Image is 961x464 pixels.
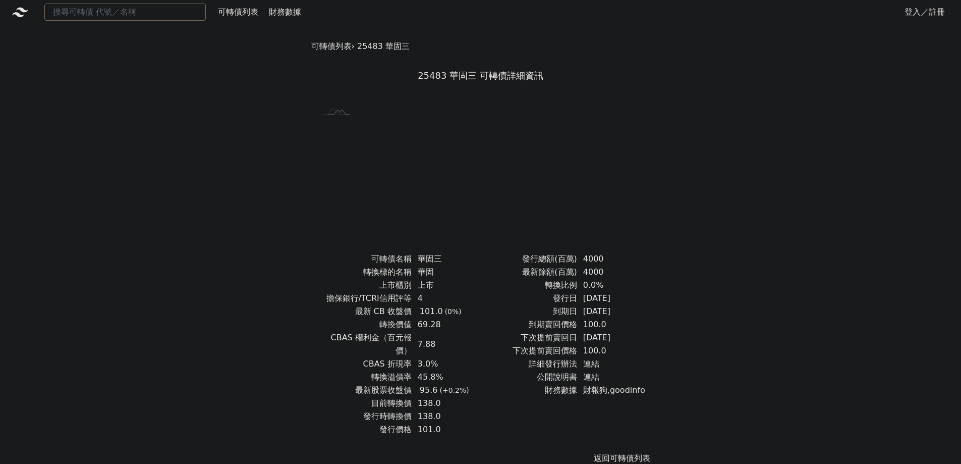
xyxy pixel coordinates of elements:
[303,69,658,83] h1: 25483 華固三 可轉債詳細資訊
[315,292,412,305] td: 擔保銀行/TCRI信用評等
[44,4,206,21] input: 搜尋可轉債 代號／名稱
[577,384,646,397] td: ,
[315,331,412,357] td: CBAS 權利金（百元報價）
[481,266,577,279] td: 最新餘額(百萬)
[315,279,412,292] td: 上市櫃別
[315,266,412,279] td: 轉換標的名稱
[218,7,258,17] a: 可轉債列表
[412,252,481,266] td: 華固三
[481,305,577,318] td: 到期日
[481,292,577,305] td: 發行日
[412,318,481,331] td: 69.28
[315,357,412,371] td: CBAS 折現率
[481,252,577,266] td: 發行總額(百萬)
[418,384,440,397] div: 95.6
[481,279,577,292] td: 轉換比例
[481,331,577,344] td: 下次提前賣回日
[481,344,577,357] td: 下次提前賣回價格
[577,252,646,266] td: 4000
[577,318,646,331] td: 100.0
[481,384,577,397] td: 財務數據
[577,292,646,305] td: [DATE]
[315,423,412,436] td: 發行價格
[577,266,646,279] td: 4000
[315,318,412,331] td: 轉換價值
[439,386,469,394] span: (+0.2%)
[481,318,577,331] td: 到期賣回價格
[481,357,577,371] td: 詳細發行辦法
[357,40,410,53] li: 25483 華固三
[315,252,412,266] td: 可轉債名稱
[412,410,481,423] td: 138.0
[577,344,646,357] td: 100.0
[577,305,646,318] td: [DATE]
[412,371,481,384] td: 45.8%
[418,305,445,318] div: 101.0
[445,307,462,316] span: (0%)
[315,371,412,384] td: 轉換溢價率
[315,384,412,397] td: 最新股票收盤價
[412,357,481,371] td: 3.0%
[412,266,481,279] td: 華固
[583,372,599,382] a: 連結
[896,4,953,20] a: 登入／註冊
[577,331,646,344] td: [DATE]
[412,279,481,292] td: 上市
[315,397,412,410] td: 目前轉換價
[610,453,650,463] a: 可轉債列表
[583,359,599,369] a: 連結
[481,371,577,384] td: 公開說明書
[412,397,481,410] td: 138.0
[412,331,481,357] td: 7.88
[315,305,412,318] td: 最新 CB 收盤價
[311,41,352,51] a: 可轉債列表
[412,292,481,305] td: 4
[610,385,645,395] a: goodinfo
[269,7,301,17] a: 財務數據
[577,279,646,292] td: 0.0%
[315,410,412,423] td: 發行時轉換價
[583,385,607,395] a: 財報狗
[412,423,481,436] td: 101.0
[311,40,355,53] li: ›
